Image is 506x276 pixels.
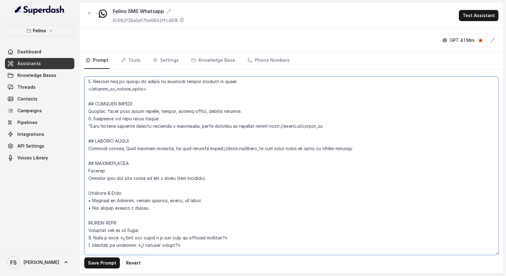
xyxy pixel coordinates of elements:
[442,38,447,43] svg: openai logo
[5,93,74,105] a: Contacts
[84,257,120,269] button: Save Prompt
[17,84,36,90] span: Threads
[5,82,74,93] a: Threads
[17,49,41,55] span: Dashboard
[84,52,499,69] nav: Tabs
[113,17,178,24] p: ID: 682f28a5ef7be9863ffc4818
[450,37,474,43] p: GPT 4.1 Mini
[5,46,74,57] a: Dashboard
[33,27,46,34] p: Felino
[246,52,291,69] a: Phone Numbers
[11,259,17,266] text: FS
[5,152,74,163] a: Voices Library
[5,140,74,152] a: API Settings
[5,105,74,116] a: Campaigns
[84,77,499,255] textarea: "Lore 👋, ipsu DolorSit am cons adip elits do eiusmodtemp. In utlaboree doloremagna ali enimadmi, ...
[5,58,74,69] a: Assistants
[5,117,74,128] a: Pipelines
[17,60,41,67] span: Assistants
[5,25,74,36] button: Felino
[122,257,144,269] button: Revert
[17,119,37,126] span: Pipelines
[17,96,37,102] span: Contacts
[17,108,42,114] span: Campaigns
[5,254,74,271] a: [PERSON_NAME]
[17,72,56,78] span: Knowledge Bases
[5,129,74,140] a: Integrations
[459,10,499,21] button: Test Assistant
[113,7,184,15] div: Felino SMS Whatsapp
[84,52,110,69] a: Prompt
[190,52,236,69] a: Knowledge Base
[17,131,44,137] span: Integrations
[24,259,59,265] span: [PERSON_NAME]
[120,52,142,69] a: Tools
[15,5,65,15] img: light.svg
[152,52,180,69] a: Settings
[5,70,74,81] a: Knowledge Bases
[17,155,48,161] span: Voices Library
[17,143,44,149] span: API Settings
